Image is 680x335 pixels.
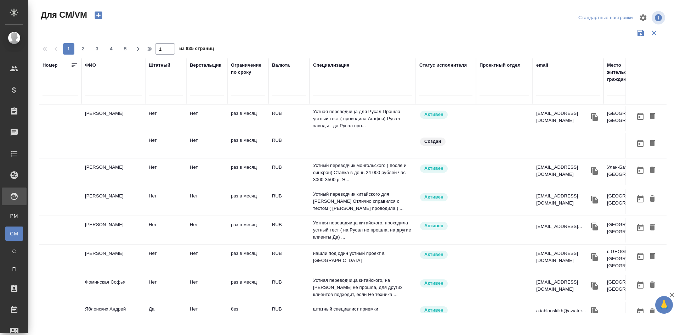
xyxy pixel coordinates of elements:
[186,246,227,271] td: Нет
[646,221,658,234] button: Удалить
[190,62,221,69] div: Верстальщик
[646,250,658,263] button: Удалить
[424,222,443,229] p: Активен
[424,165,443,172] p: Активен
[5,244,23,258] a: С
[145,246,186,271] td: Нет
[77,45,89,52] span: 2
[646,137,658,150] button: Удалить
[85,62,96,69] div: ФИО
[313,306,412,313] p: штатный специалист приемки
[589,280,600,291] button: Скопировать
[145,106,186,131] td: Нет
[419,279,472,288] div: Рядовой исполнитель: назначай с учетом рейтинга
[90,9,107,21] button: Создать
[480,62,521,69] div: Проектный отдел
[634,164,646,177] button: Открыть календарь загрузки
[589,112,600,122] button: Скопировать
[419,250,472,259] div: Рядовой исполнитель: назначай с учетом рейтинга
[120,43,131,55] button: 5
[186,160,227,185] td: Нет
[655,296,673,314] button: 🙏
[536,279,589,293] p: [EMAIL_ADDRESS][DOMAIN_NAME]
[77,43,89,55] button: 2
[9,212,19,219] span: PM
[5,209,23,223] a: PM
[313,62,350,69] div: Специализация
[603,160,667,185] td: Улан-Батор, [GEOGRAPHIC_DATA]
[424,138,441,145] p: Создан
[647,26,661,40] button: Сбросить фильтры
[424,194,443,201] p: Активен
[419,306,472,315] div: Рядовой исполнитель: назначай с учетом рейтинга
[634,110,646,123] button: Открыть календарь загрузки
[186,218,227,242] td: Нет
[652,11,667,24] span: Посмотреть информацию
[145,189,186,214] td: Нет
[313,162,412,183] p: Устный переводчик монгольского ( после и синхрон) Ставка в день 24 000 рублей час 3000-3500 р. Я...
[603,189,667,214] td: [GEOGRAPHIC_DATA], [GEOGRAPHIC_DATA]
[268,133,310,158] td: RUB
[268,275,310,300] td: RUB
[186,106,227,131] td: Нет
[42,62,58,69] div: Номер
[186,275,227,300] td: Нет
[91,43,103,55] button: 3
[227,218,268,242] td: раз в месяц
[9,266,19,273] span: П
[634,221,646,234] button: Открыть календарь загрузки
[39,9,87,21] span: Для СМ/VM
[186,133,227,158] td: Нет
[536,250,589,264] p: [EMAIL_ADDRESS][DOMAIN_NAME]
[81,189,145,214] td: [PERSON_NAME]
[227,302,268,327] td: без ограничений
[634,26,647,40] button: Сохранить фильтры
[634,279,646,292] button: Открыть календарь загрузки
[646,164,658,177] button: Удалить
[149,62,170,69] div: Штатный
[419,192,472,202] div: Рядовой исполнитель: назначай с учетом рейтинга
[424,251,443,258] p: Активен
[106,43,117,55] button: 4
[313,191,412,212] p: Устный переводчик китайского для [PERSON_NAME] Отлично справился с тестом ( [PERSON_NAME] проводи...
[536,192,589,207] p: [EMAIL_ADDRESS][DOMAIN_NAME]
[589,252,600,262] button: Скопировать
[313,108,412,129] p: Устная переводчица для Русал Прошла устный тест ( проводила Агафья) Русал заводы - да Русал про...
[658,297,670,312] span: 🙏
[5,227,23,241] a: CM
[634,137,646,150] button: Открыть календарь загрузки
[120,45,131,52] span: 5
[313,250,412,264] p: нашли под один устный проект в [GEOGRAPHIC_DATA]
[81,246,145,271] td: [PERSON_NAME]
[91,45,103,52] span: 3
[646,110,658,123] button: Удалить
[424,280,443,287] p: Активен
[634,192,646,206] button: Открыть календарь загрузки
[268,189,310,214] td: RUB
[536,164,589,178] p: [EMAIL_ADDRESS][DOMAIN_NAME]
[634,250,646,263] button: Открыть календарь загрузки
[268,106,310,131] td: RUB
[536,110,589,124] p: [EMAIL_ADDRESS][DOMAIN_NAME]
[424,307,443,314] p: Активен
[646,306,658,319] button: Удалить
[603,218,667,242] td: [GEOGRAPHIC_DATA], [GEOGRAPHIC_DATA]
[603,245,667,273] td: г.[GEOGRAPHIC_DATA], [GEOGRAPHIC_DATA], [GEOGRAPHIC_DATA]
[227,246,268,271] td: раз в месяц
[9,230,19,237] span: CM
[227,133,268,158] td: раз в месяц
[419,221,472,231] div: Рядовой исполнитель: назначай с учетом рейтинга
[313,219,412,241] p: Устная переводчица китайского, проходила устный тест ( на Русал не прошла, на другие клиенты Да) ...
[424,111,443,118] p: Активен
[145,302,186,327] td: Да
[646,279,658,292] button: Удалить
[589,221,600,232] button: Скопировать
[227,189,268,214] td: раз в месяц
[536,223,582,230] p: [EMAIL_ADDRESS]...
[268,302,310,327] td: RUB
[268,218,310,242] td: RUB
[603,275,667,300] td: [GEOGRAPHIC_DATA], [GEOGRAPHIC_DATA]
[227,275,268,300] td: раз в месяц
[145,218,186,242] td: Нет
[186,302,227,327] td: Нет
